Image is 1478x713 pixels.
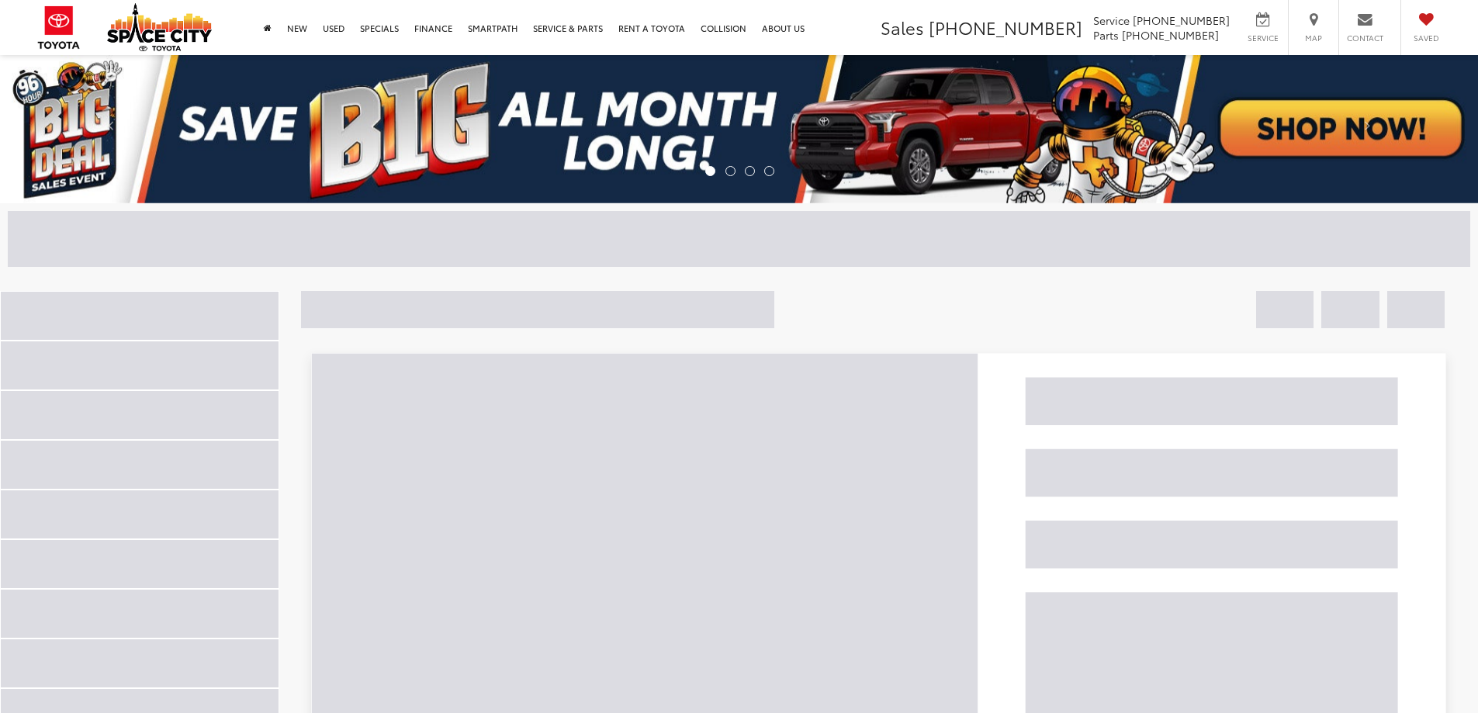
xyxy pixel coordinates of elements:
[881,15,924,40] span: Sales
[1245,33,1280,43] span: Service
[1296,33,1331,43] span: Map
[929,15,1082,40] span: [PHONE_NUMBER]
[1347,33,1383,43] span: Contact
[1133,12,1230,28] span: [PHONE_NUMBER]
[1093,27,1119,43] span: Parts
[1409,33,1443,43] span: Saved
[107,3,212,51] img: Space City Toyota
[1122,27,1219,43] span: [PHONE_NUMBER]
[1093,12,1130,28] span: Service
